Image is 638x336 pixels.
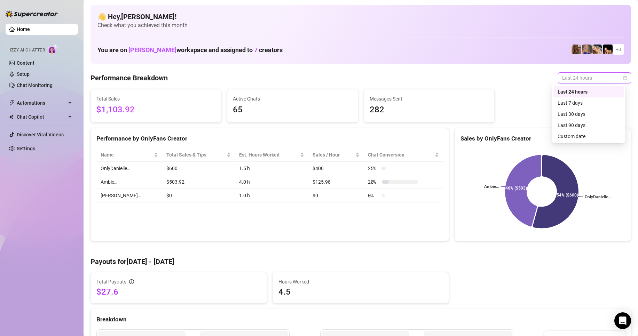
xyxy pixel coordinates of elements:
h4: Payouts for [DATE] - [DATE] [90,257,631,266]
text: OnlyDanielle… [585,194,611,199]
span: Sales / Hour [313,151,354,159]
a: Discover Viral Videos [17,132,64,137]
td: [PERSON_NAME]… [96,189,162,202]
span: 282 [370,103,489,117]
span: 65 [233,103,352,117]
td: OnlyDanielle… [96,162,162,175]
td: 1.5 h [235,162,308,175]
h4: Performance Breakdown [90,73,168,83]
span: Automations [17,97,66,109]
div: Custom date [553,131,624,142]
div: Last 30 days [553,109,624,120]
span: Total Sales [96,95,215,103]
td: $125.98 [308,175,364,189]
span: $1,103.92 [96,103,215,117]
a: Chat Monitoring [17,82,53,88]
span: thunderbolt [9,100,15,106]
span: Izzy AI Chatter [10,47,45,54]
span: [PERSON_NAME] [128,46,176,54]
div: Last 24 hours [553,86,624,97]
a: Content [17,60,34,66]
span: 7 [254,46,258,54]
span: 25 % [368,165,379,172]
td: Ambie… [96,175,162,189]
span: 4.5 [278,286,443,297]
div: Performance by OnlyFans Creator [96,134,443,143]
h1: You are on workspace and assigned to creators [97,46,283,54]
a: Home [17,26,30,32]
th: Total Sales & Tips [162,148,235,162]
img: Ambie [582,45,592,54]
span: Hours Worked [278,278,443,286]
th: Sales / Hour [308,148,364,162]
span: Last 24 hours [562,73,627,83]
span: Total Payouts [96,278,126,286]
td: $0 [162,189,235,202]
span: Name [101,151,152,159]
th: Name [96,148,162,162]
h4: 👋 Hey, [PERSON_NAME] ! [97,12,624,22]
div: Last 30 days [558,110,620,118]
td: $503.92 [162,175,235,189]
td: $0 [308,189,364,202]
span: 0 % [368,192,379,199]
div: Last 7 days [558,99,620,107]
img: AI Chatter [48,44,58,54]
td: $600 [162,162,235,175]
span: info-circle [129,279,134,284]
span: 20 % [368,178,379,186]
td: 1.0 h [235,189,308,202]
text: Ambie… [484,184,499,189]
span: Check what you achieved this month [97,22,624,29]
img: logo-BBDzfeDw.svg [6,10,58,17]
div: Last 7 days [553,97,624,109]
span: Active Chats [233,95,352,103]
span: Total Sales & Tips [166,151,225,159]
td: 4.0 h [235,175,308,189]
th: Chat Conversion [364,148,443,162]
span: Messages Sent [370,95,489,103]
span: $27.6 [96,286,261,297]
div: Open Intercom Messenger [614,312,631,329]
div: Breakdown [96,315,625,324]
a: Settings [17,146,35,151]
div: Last 90 days [558,121,620,129]
div: Est. Hours Worked [239,151,299,159]
div: Sales by OnlyFans Creator [460,134,625,143]
span: Chat Copilot [17,111,66,122]
img: OnlyDanielle [592,45,602,54]
img: Brittany️‍ [603,45,613,54]
span: Chat Conversion [368,151,433,159]
img: Chat Copilot [9,114,14,119]
span: calendar [623,76,627,80]
div: Last 24 hours [558,88,620,96]
img: daniellerose [572,45,581,54]
a: Setup [17,71,30,77]
div: Custom date [558,133,620,140]
span: + 3 [616,46,621,53]
div: Last 90 days [553,120,624,131]
td: $400 [308,162,364,175]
